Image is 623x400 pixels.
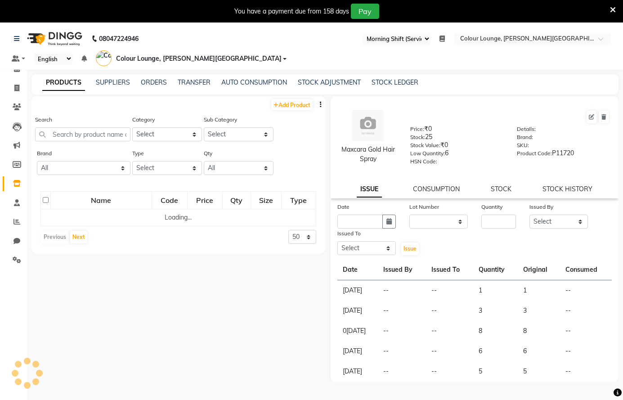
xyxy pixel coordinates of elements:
button: Next [70,231,87,243]
td: [DATE] [337,280,378,301]
td: -- [560,280,612,301]
label: Sub Category [204,116,237,124]
img: logo [23,26,85,51]
a: CONSUMPTION [413,185,460,193]
td: -- [560,301,612,321]
td: 3 [473,301,518,321]
td: -- [560,361,612,382]
td: 6 [473,341,518,361]
label: SKU: [517,141,529,149]
th: Quantity [473,260,518,280]
td: [DATE] [337,301,378,321]
label: Stock Value: [410,141,440,149]
a: Add Product [271,99,313,110]
div: ₹0 [410,124,503,137]
label: HSN Code: [410,157,437,166]
label: Qty [204,149,212,157]
td: -- [560,341,612,361]
label: Quantity [481,203,502,211]
td: -- [378,301,426,321]
a: ORDERS [141,78,167,86]
div: Price [188,192,222,208]
td: 3 [518,301,560,321]
td: -- [426,321,473,341]
img: avatar [352,110,384,141]
a: SUPPLIERS [96,78,130,86]
td: 5 [518,361,560,382]
label: Category [132,116,155,124]
label: Lot Number [409,203,439,211]
label: Low Quantity: [410,149,445,157]
div: Qty [223,192,250,208]
a: AUTO CONSUMPTION [221,78,287,86]
td: 5 [473,361,518,382]
td: [DATE] [337,361,378,382]
div: 25 [410,132,503,145]
button: Issue [401,243,419,255]
a: STOCK [491,185,511,193]
td: 6 [518,341,560,361]
a: STOCK HISTORY [542,185,592,193]
label: Stock: [410,133,425,141]
a: ISSUE [357,181,382,198]
div: P11720 [517,148,610,161]
td: [DATE] [337,341,378,361]
label: Brand: [517,133,533,141]
span: Colour Lounge, [PERSON_NAME][GEOGRAPHIC_DATA] [116,54,282,63]
td: Loading... [41,209,316,226]
div: Type [282,192,315,208]
label: Brand [37,149,52,157]
td: -- [378,321,426,341]
span: Issue [403,245,417,252]
div: Size [251,192,281,208]
b: 08047224946 [99,26,139,51]
div: Code [152,192,187,208]
td: 0[DATE] [337,321,378,341]
td: -- [378,341,426,361]
a: PRODUCTS [42,75,85,91]
label: Product Code: [517,149,552,157]
td: -- [378,361,426,382]
td: -- [426,301,473,321]
td: -- [426,361,473,382]
label: Search [35,116,52,124]
a: STOCK LEDGER [372,78,418,86]
td: 8 [518,321,560,341]
td: -- [426,280,473,301]
label: Price: [410,125,424,133]
div: Name [51,192,151,208]
td: -- [378,280,426,301]
th: Consumed [560,260,612,280]
td: 1 [518,280,560,301]
label: Date [337,203,350,211]
td: -- [560,321,612,341]
div: Maxcara Gold Hair Spray [340,145,397,164]
td: -- [426,341,473,361]
img: Colour Lounge, Lawrence Road [96,50,112,66]
th: Issued To [426,260,473,280]
th: Original [518,260,560,280]
a: TRANSFER [178,78,211,86]
label: Issued To [337,229,361,238]
button: Pay [351,4,379,19]
div: 6 [410,148,503,161]
td: 1 [473,280,518,301]
th: Issued By [378,260,426,280]
div: You have a payment due from 158 days [234,7,349,16]
td: 8 [473,321,518,341]
label: Details: [517,125,536,133]
label: Type [132,149,144,157]
label: Issued By [529,203,553,211]
th: Date [337,260,378,280]
div: ₹0 [410,140,503,153]
a: STOCK ADJUSTMENT [298,78,361,86]
input: Search by product name or code [35,127,130,141]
